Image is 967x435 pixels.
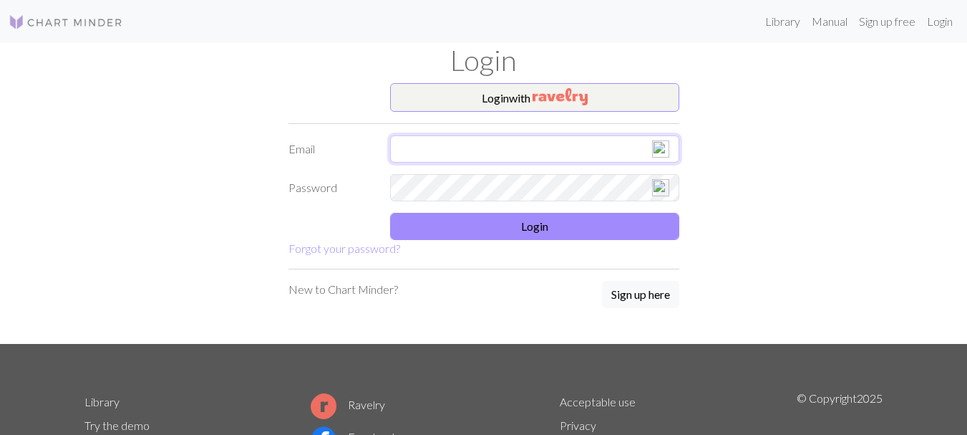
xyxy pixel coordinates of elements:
[311,398,385,411] a: Ravelry
[759,7,806,36] a: Library
[84,419,150,432] a: Try the demo
[602,281,679,310] a: Sign up here
[280,174,382,201] label: Password
[9,14,123,31] img: Logo
[311,393,336,419] img: Ravelry logo
[806,7,853,36] a: Manual
[921,7,958,36] a: Login
[560,395,636,408] a: Acceptable use
[390,83,679,112] button: Loginwith
[288,281,398,298] p: New to Chart Minder?
[533,88,588,105] img: Ravelry
[280,135,382,163] label: Email
[652,140,669,158] img: npw-badge-icon-locked.svg
[76,43,892,77] h1: Login
[288,242,400,255] a: Forgot your password?
[853,7,921,36] a: Sign up free
[560,419,596,432] a: Privacy
[390,213,679,240] button: Login
[602,281,679,308] button: Sign up here
[84,395,120,408] a: Library
[652,179,669,196] img: npw-badge-icon-locked.svg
